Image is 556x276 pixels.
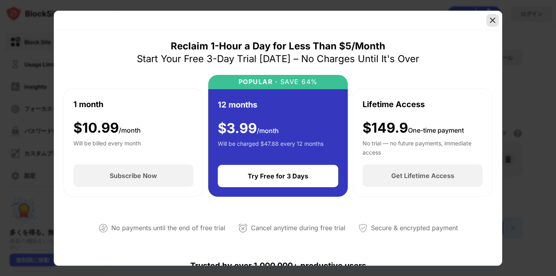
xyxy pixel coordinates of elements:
img: secured-payment [358,223,368,233]
div: Get Lifetime Access [391,172,454,180]
div: Start Your Free 3-Day Trial [DATE] – No Charges Until It's Over [137,53,419,65]
span: /month [257,127,279,135]
div: 12 months [218,99,257,111]
div: POPULAR · [239,78,278,86]
div: No trial — no future payments, immediate access [363,139,483,155]
img: not-paying [99,223,108,233]
div: 1 month [73,98,103,110]
div: No payments until the end of free trial [111,222,225,234]
span: One-time payment [408,126,464,134]
div: $ 10.99 [73,120,141,136]
div: SAVE 64% [278,78,318,86]
div: Will be charged $47.88 every 12 months [218,139,323,155]
div: $ 3.99 [218,120,279,137]
div: Try Free for 3 Days [248,172,308,180]
div: Will be billed every month [73,139,141,155]
div: Reclaim 1-Hour a Day for Less Than $5/Month [171,40,385,53]
div: $149.9 [363,120,464,136]
div: Subscribe Now [110,172,157,180]
span: /month [119,126,141,134]
div: Secure & encrypted payment [371,222,458,234]
img: cancel-anytime [238,223,248,233]
div: Lifetime Access [363,98,425,110]
div: Cancel anytime during free trial [251,222,345,234]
